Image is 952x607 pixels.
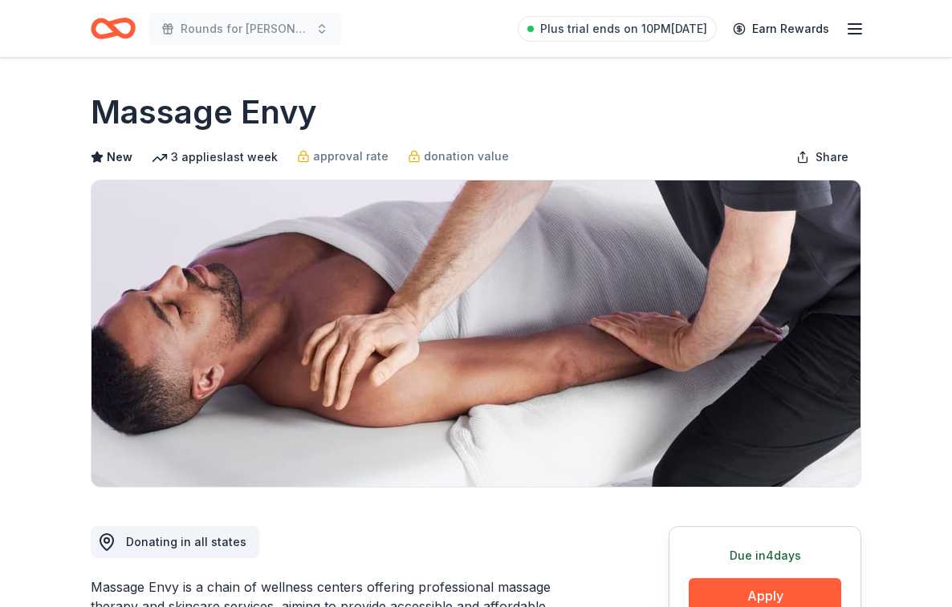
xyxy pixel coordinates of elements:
button: Share [783,141,861,173]
span: Plus trial ends on 10PM[DATE] [540,19,707,38]
span: approval rate [313,147,389,166]
h1: Massage Envy [91,90,317,135]
span: Rounds for [PERSON_NAME] Golf Outing [181,19,309,38]
span: Share [816,148,848,167]
a: approval rate [297,147,389,166]
a: donation value [408,147,509,166]
span: donation value [424,147,509,166]
div: 3 applies last week [152,148,278,167]
img: Image for Massage Envy [92,180,860,487]
span: Donating in all states [126,535,246,548]
a: Plus trial ends on 10PM[DATE] [518,16,717,42]
div: Due in 4 days [689,546,841,565]
button: Rounds for [PERSON_NAME] Golf Outing [148,13,341,45]
span: New [107,148,132,167]
a: Home [91,10,136,47]
a: Earn Rewards [723,14,839,43]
